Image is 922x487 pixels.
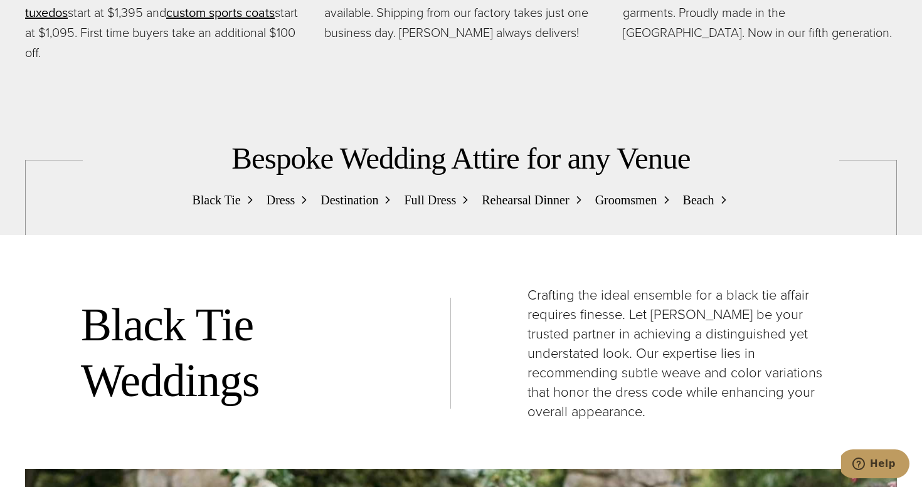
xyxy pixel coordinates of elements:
[166,3,275,22] a: custom sports coats
[404,190,456,210] span: Full Dress
[595,190,657,210] span: Groomsmen
[595,190,673,210] a: Groomsmen
[267,190,311,210] a: Dress
[841,449,909,481] iframe: Opens a widget where you can chat to one of our agents
[404,190,472,210] a: Full Dress
[192,190,240,210] span: Black Tie
[482,190,585,210] a: Rehearsal Dinner
[683,190,714,210] span: Beach
[683,190,730,210] a: Beach
[267,190,295,210] span: Dress
[482,190,569,210] span: Rehearsal Dinner
[527,285,841,421] p: Crafting the ideal ensemble for a black tie affair requires finesse. Let [PERSON_NAME] be your tr...
[50,140,872,177] h2: Bespoke Wedding Attire for any Venue
[192,190,256,210] a: Black Tie
[81,298,395,408] h2: Black Tie Weddings
[321,190,394,210] a: Destination
[321,190,378,210] span: Destination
